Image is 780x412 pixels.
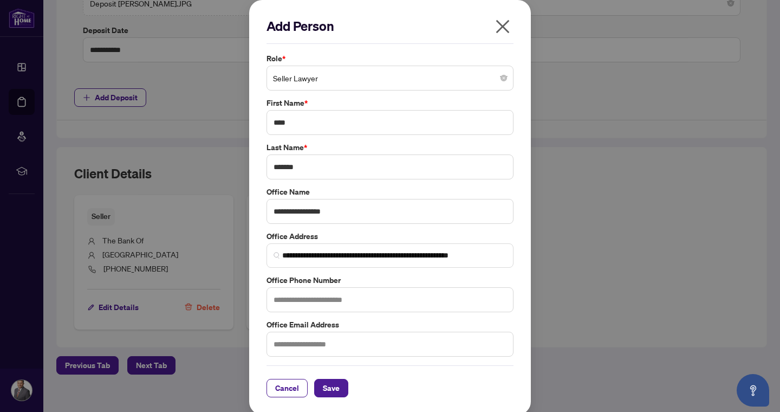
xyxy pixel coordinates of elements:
span: Cancel [275,379,299,397]
label: Role [266,53,513,65]
label: Office Address [266,230,513,242]
button: Cancel [266,379,308,397]
span: Save [323,379,340,397]
label: First Name [266,97,513,109]
label: Office Email Address [266,319,513,331]
h2: Add Person [266,17,513,35]
span: close [494,18,511,35]
img: search_icon [274,252,280,259]
button: Save [314,379,348,397]
label: Office Name [266,186,513,198]
label: Office Phone Number [266,274,513,286]
label: Last Name [266,141,513,153]
button: Open asap [737,374,769,407]
span: close-circle [500,75,507,81]
span: Seller Lawyer [273,68,507,88]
